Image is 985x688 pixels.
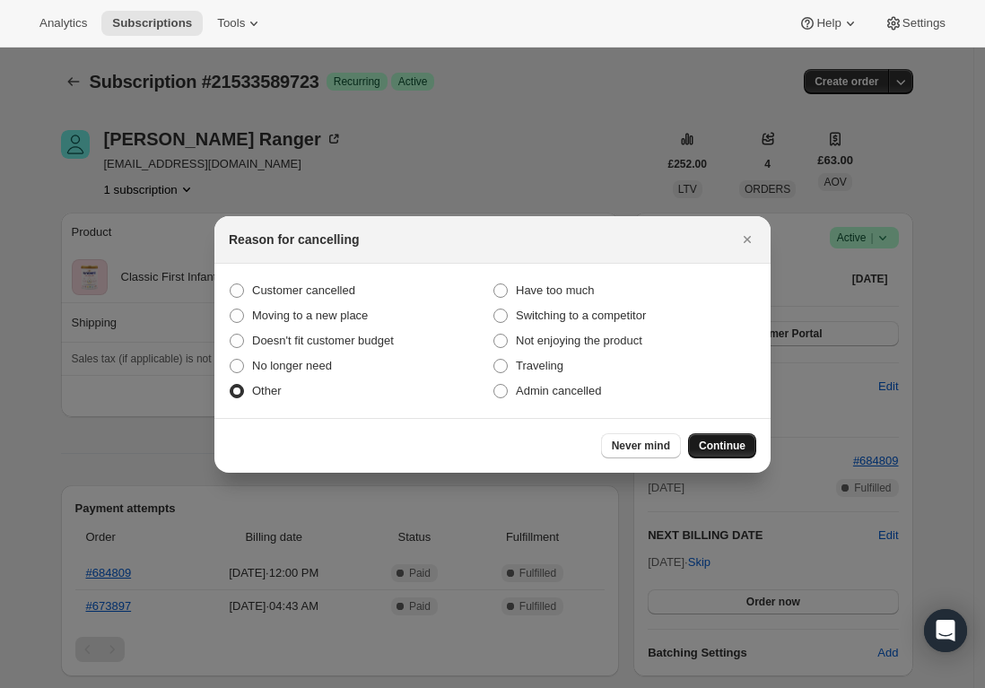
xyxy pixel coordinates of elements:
[612,439,670,453] span: Never mind
[688,433,756,458] button: Continue
[101,11,203,36] button: Subscriptions
[252,384,282,397] span: Other
[516,309,646,322] span: Switching to a competitor
[516,384,601,397] span: Admin cancelled
[516,334,642,347] span: Not enjoying the product
[516,283,594,297] span: Have too much
[217,16,245,30] span: Tools
[252,359,332,372] span: No longer need
[516,359,563,372] span: Traveling
[252,334,394,347] span: Doesn't fit customer budget
[252,309,368,322] span: Moving to a new place
[229,231,359,248] h2: Reason for cancelling
[252,283,355,297] span: Customer cancelled
[29,11,98,36] button: Analytics
[816,16,841,30] span: Help
[902,16,946,30] span: Settings
[874,11,956,36] button: Settings
[39,16,87,30] span: Analytics
[699,439,745,453] span: Continue
[788,11,869,36] button: Help
[206,11,274,36] button: Tools
[601,433,681,458] button: Never mind
[735,227,760,252] button: Close
[112,16,192,30] span: Subscriptions
[924,609,967,652] div: Open Intercom Messenger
